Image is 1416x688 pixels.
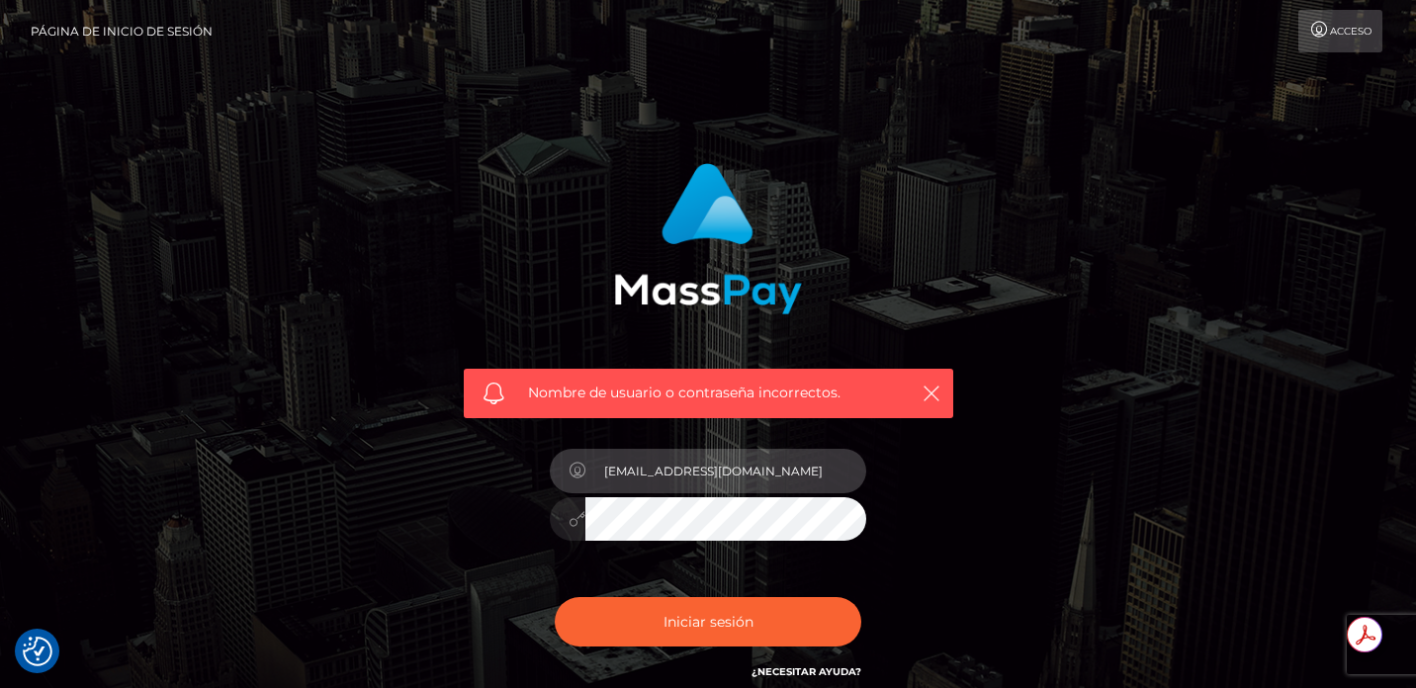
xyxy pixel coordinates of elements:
font: Página de inicio de sesión [31,24,213,39]
a: ¿Necesitar ayuda? [752,665,861,678]
button: Iniciar sesión [555,597,861,646]
button: Preferencias de consentimiento [23,637,52,666]
font: Iniciar sesión [664,613,753,631]
img: Inicio de sesión en MassPay [614,163,802,314]
font: Acceso [1330,25,1372,38]
a: Acceso [1298,10,1382,52]
input: Nombre de usuario... [585,449,866,493]
img: Revisar el botón de consentimiento [23,637,52,666]
a: Página de inicio de sesión [31,10,213,52]
font: Nombre de usuario o contraseña incorrectos. [528,384,841,401]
